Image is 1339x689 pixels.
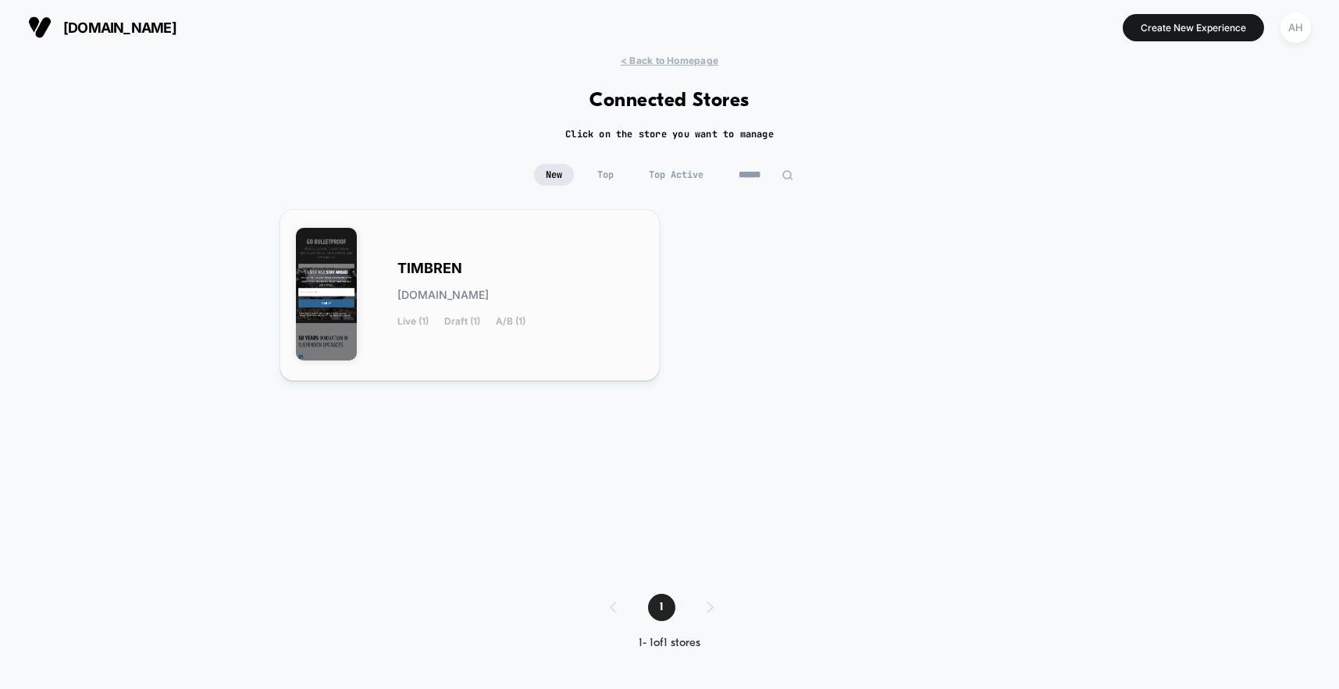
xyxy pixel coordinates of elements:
span: Draft (1) [444,316,480,327]
span: [DOMAIN_NAME] [397,289,489,300]
button: Create New Experience [1123,14,1264,41]
span: Top Active [637,164,715,186]
div: AH [1280,12,1311,43]
span: Top [586,164,625,186]
div: 1 - 1 of 1 stores [594,637,745,650]
span: < Back to Homepage [621,55,718,66]
button: AH [1276,12,1316,44]
span: Live (1) [397,316,429,327]
h1: Connected Stores [589,90,750,112]
button: [DOMAIN_NAME] [23,15,181,40]
span: New [534,164,574,186]
span: [DOMAIN_NAME] [63,20,176,36]
span: TIMBREN [397,263,462,274]
img: Visually logo [28,16,52,39]
img: edit [782,169,793,181]
img: TIMBREN [296,228,358,360]
span: 1 [648,594,675,621]
span: A/B (1) [496,316,525,327]
h2: Click on the store you want to manage [565,128,774,140]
